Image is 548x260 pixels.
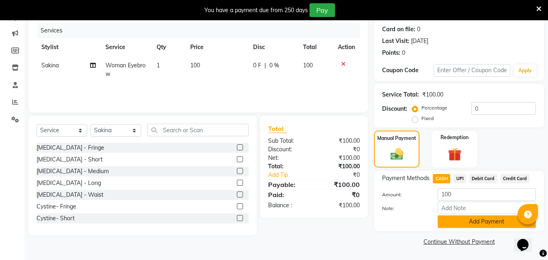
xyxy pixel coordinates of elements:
button: Add Payment [438,215,536,228]
button: Pay [309,3,335,17]
input: Add Note [438,202,536,214]
label: Fixed [421,115,434,122]
div: [MEDICAL_DATA] - Fringe [37,144,104,152]
th: Qty [152,38,186,56]
div: [MEDICAL_DATA] - Short [37,155,103,164]
div: Paid: [262,190,314,200]
div: ₹0 [314,190,366,200]
span: UPI [453,174,466,183]
input: Enter Offer / Coupon Code [434,64,510,77]
div: Cystine- Short [37,214,75,223]
div: 0 [417,25,420,34]
label: Redemption [441,134,468,141]
div: Discount: [382,105,407,113]
input: Amount [438,188,536,201]
th: Total [298,38,333,56]
div: ₹100.00 [314,137,366,145]
div: You have a payment due from 250 days [204,6,308,15]
div: [MEDICAL_DATA] - Medium [37,167,109,176]
th: Disc [248,38,298,56]
iframe: chat widget [514,228,540,252]
div: ₹0 [314,145,366,154]
span: Credit Card [501,174,530,183]
th: Stylist [37,38,101,56]
span: Payment Methods [382,174,430,183]
div: Payable: [262,180,314,189]
span: Debit Card [469,174,497,183]
div: [MEDICAL_DATA] - Long [37,179,101,187]
label: Amount: [376,191,431,198]
div: ₹100.00 [422,90,443,99]
div: Service Total: [382,90,419,99]
th: Action [333,38,360,56]
div: Cystine- Fringe [37,202,76,211]
div: Balance : [262,201,314,210]
img: _gift.svg [444,146,466,163]
img: _cash.svg [387,147,407,161]
div: ₹100.00 [314,162,366,171]
div: Points: [382,49,400,57]
button: Apply [514,64,537,77]
span: 100 [190,62,200,69]
div: Services [37,23,366,38]
div: 0 [402,49,405,57]
label: Note: [376,205,431,212]
div: ₹100.00 [314,180,366,189]
a: Add Tip [262,171,322,179]
div: Card on file: [382,25,415,34]
input: Search or Scan [147,124,249,136]
div: Sub Total: [262,137,314,145]
label: Percentage [421,104,447,112]
div: Net: [262,154,314,162]
div: Total: [262,162,314,171]
span: | [264,61,266,70]
div: [DATE] [411,37,428,45]
span: 0 % [269,61,279,70]
th: Service [101,38,152,56]
div: ₹0 [323,171,366,179]
span: Total [268,125,287,133]
span: Sakina [41,62,59,69]
div: ₹100.00 [314,154,366,162]
span: CASH [433,174,450,183]
label: Manual Payment [377,135,416,142]
div: Last Visit: [382,37,409,45]
span: 100 [303,62,313,69]
a: Continue Without Payment [376,238,542,246]
div: ₹100.00 [314,201,366,210]
span: 0 F [253,61,261,70]
span: 1 [157,62,160,69]
th: Price [185,38,248,56]
div: [MEDICAL_DATA] - Waist [37,191,103,199]
div: Discount: [262,145,314,154]
span: Woman Eyebrow [105,62,146,77]
div: Coupon Code [382,66,433,75]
